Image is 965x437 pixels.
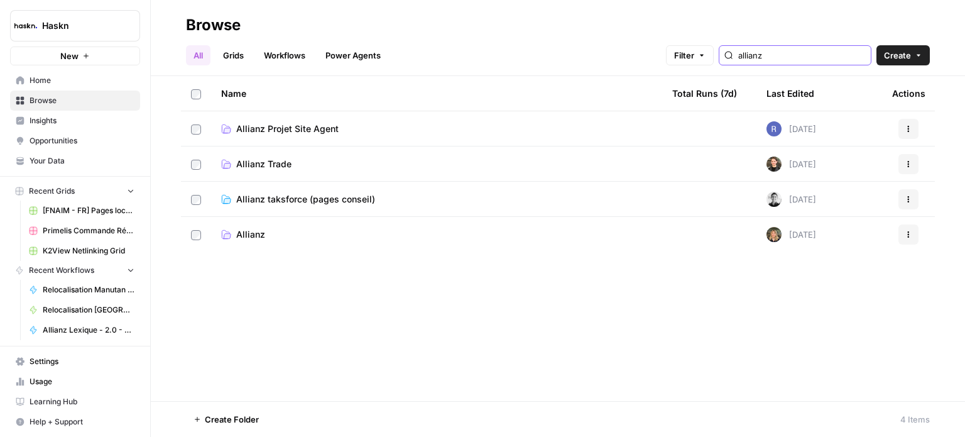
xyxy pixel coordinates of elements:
a: Allianz [221,228,652,241]
span: Your Data [30,155,134,167]
a: All [186,45,210,65]
span: Allianz Trade [236,158,292,170]
div: Last Edited [766,76,814,111]
span: Relocalisation [GEOGRAPHIC_DATA] [43,304,134,316]
a: K2View Netlinking Grid [23,241,140,261]
span: Recent Workflows [29,265,94,276]
a: Your Data [10,151,140,171]
a: Workflows [256,45,313,65]
img: u6bh93quptsxrgw026dpd851kwjs [766,121,782,136]
button: Help + Support [10,412,140,432]
a: Learning Hub [10,392,140,412]
span: Filter [674,49,694,62]
img: uhgcgt6zpiex4psiaqgkk0ok3li6 [766,157,782,172]
a: Relocalisation Manutan - Republique Tchèque (CZ) [23,280,140,300]
div: [DATE] [766,227,816,242]
img: Haskn Logo [14,14,37,37]
a: Power Agents [318,45,388,65]
span: Primelis Commande Rédaction Netlinking (2).csv [43,225,134,236]
span: K2View Netlinking Grid [43,245,134,257]
span: Help + Support [30,416,134,428]
button: New [10,47,140,65]
a: Allianz Trade [221,158,652,170]
span: Allianz taksforce (pages conseil) [236,193,375,206]
a: Grids [215,45,251,65]
input: Search [738,49,866,62]
a: Usage [10,372,140,392]
div: [DATE] [766,192,816,207]
button: Filter [666,45,714,65]
span: Allianz Lexique - 2.0 - Assurance autres véhicules [43,324,134,336]
div: [DATE] [766,157,816,172]
a: Allianz Lexique - 2.0 - Assurance autres véhicules [23,320,140,340]
span: Recent Grids [29,185,75,197]
span: Learning Hub [30,396,134,407]
button: Workspace: Haskn [10,10,140,41]
button: Recent Grids [10,182,140,201]
span: Usage [30,376,134,387]
span: Browse [30,95,134,106]
a: Home [10,70,140,91]
span: Settings [30,356,134,367]
div: Actions [892,76,925,111]
div: Total Runs (7d) [672,76,737,111]
img: ziyu4k121h9vid6fczkx3ylgkuqx [766,227,782,242]
button: Create [876,45,930,65]
a: Primelis Commande Rédaction Netlinking (2).csv [23,221,140,241]
button: Create Folder [186,409,266,429]
a: Relocalisation [GEOGRAPHIC_DATA] [23,300,140,320]
div: 4 Items [900,413,930,426]
span: Haskn [42,19,118,32]
a: Settings [10,351,140,372]
a: Browse [10,91,140,111]
button: Recent Workflows [10,261,140,280]
img: 5iwot33yo0fowbxplqtedoh7j1jy [766,192,782,207]
span: Allianz Projet Site Agent [236,123,339,135]
span: Opportunities [30,135,134,147]
a: Allianz taksforce (pages conseil) [221,193,652,206]
span: Create [884,49,911,62]
span: Home [30,75,134,86]
span: Create Folder [205,413,259,426]
div: Name [221,76,652,111]
span: Allianz [236,228,265,241]
span: [FNAIM - FR] Pages location appartement + ville - 150-300 mots Grid [43,205,134,216]
a: Opportunities [10,131,140,151]
span: Relocalisation Manutan - Republique Tchèque (CZ) [43,284,134,296]
a: [FNAIM - FR] Pages location appartement + ville - 150-300 mots Grid [23,201,140,221]
span: New [60,50,79,62]
a: Allianz Projet Site Agent [221,123,652,135]
div: Browse [186,15,241,35]
a: Insights [10,111,140,131]
span: Insights [30,115,134,126]
div: [DATE] [766,121,816,136]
